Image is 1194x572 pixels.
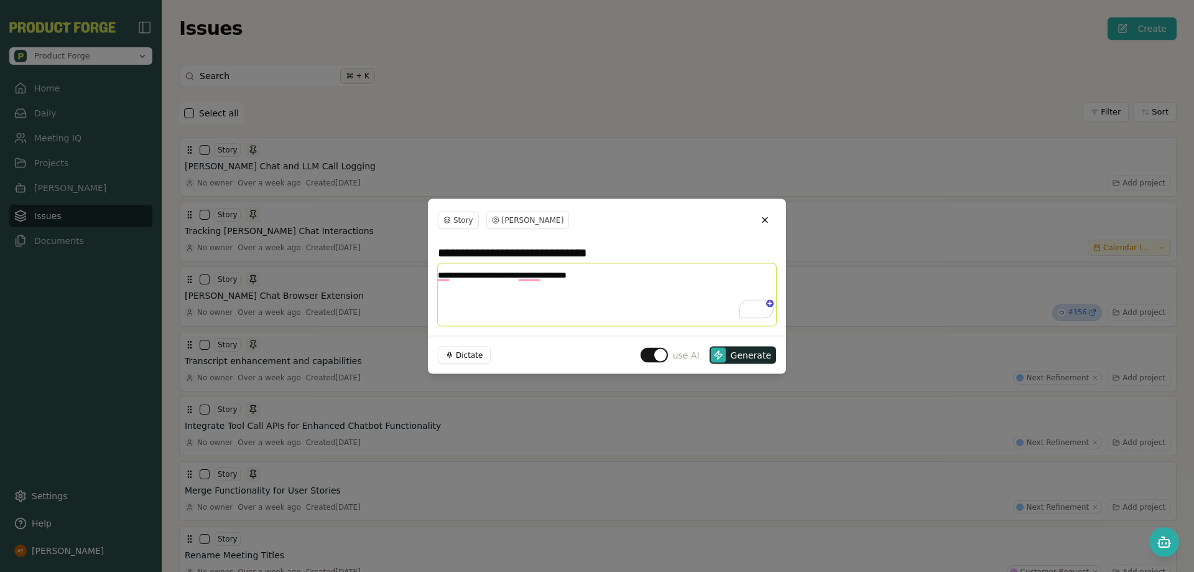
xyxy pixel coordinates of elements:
span: [PERSON_NAME] [502,215,564,225]
span: Dictate [456,350,483,360]
button: Story [438,211,479,228]
button: Dictate [438,346,491,363]
button: [PERSON_NAME] [486,211,570,228]
button: Open chat [1149,527,1179,557]
textarea: To enrich screen reader interactions, please activate Accessibility in Grammarly extension settings [438,263,776,326]
span: Story [453,215,473,225]
span: use AI [673,349,700,361]
button: Generate [710,346,776,363]
span: Generate [731,349,771,361]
